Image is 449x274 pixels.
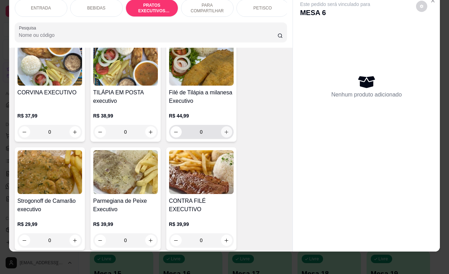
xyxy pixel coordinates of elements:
p: MESA 6 [300,8,370,18]
button: decrease-product-quantity [416,1,427,12]
img: product-image [169,42,234,86]
img: product-image [93,150,158,194]
p: PETISCO [253,5,272,11]
button: decrease-product-quantity [170,126,182,138]
p: ENTRADA [31,5,51,11]
button: increase-product-quantity [221,126,232,138]
p: PARA COMPARTILHAR [187,2,228,14]
h4: CORVINA EXECUTIVO [18,88,82,97]
p: PRATOS EXECUTIVOS (INDIVIDUAIS) [132,2,172,14]
p: R$ 44,99 [169,112,234,119]
p: R$ 39,99 [93,221,158,228]
h4: Parmegiana de Peixe Executivo [93,197,158,214]
h4: CONTRA FILÉ EXECUTIVO [169,197,234,214]
p: R$ 38,99 [93,112,158,119]
img: product-image [18,42,82,86]
button: decrease-product-quantity [95,235,106,246]
button: increase-product-quantity [145,126,156,138]
button: increase-product-quantity [69,235,81,246]
button: decrease-product-quantity [19,126,30,138]
input: Pesquisa [19,32,277,39]
p: Este pedido será vinculado para [300,1,370,8]
img: product-image [18,150,82,194]
button: increase-product-quantity [69,126,81,138]
button: decrease-product-quantity [19,235,30,246]
p: Nenhum produto adicionado [331,91,402,99]
button: decrease-product-quantity [170,235,182,246]
h4: TILÁPIA EM POSTA executivo [93,88,158,105]
p: R$ 39,99 [169,221,234,228]
p: BEBIDAS [87,5,106,11]
h4: Filé de Tilápia a milanesa Executivo [169,88,234,105]
button: increase-product-quantity [145,235,156,246]
p: R$ 29,99 [18,221,82,228]
button: increase-product-quantity [221,235,232,246]
button: decrease-product-quantity [95,126,106,138]
label: Pesquisa [19,25,39,31]
img: product-image [169,150,234,194]
img: product-image [93,42,158,86]
p: R$ 37,99 [18,112,82,119]
h4: Strogonoff de Camarão executivo [18,197,82,214]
